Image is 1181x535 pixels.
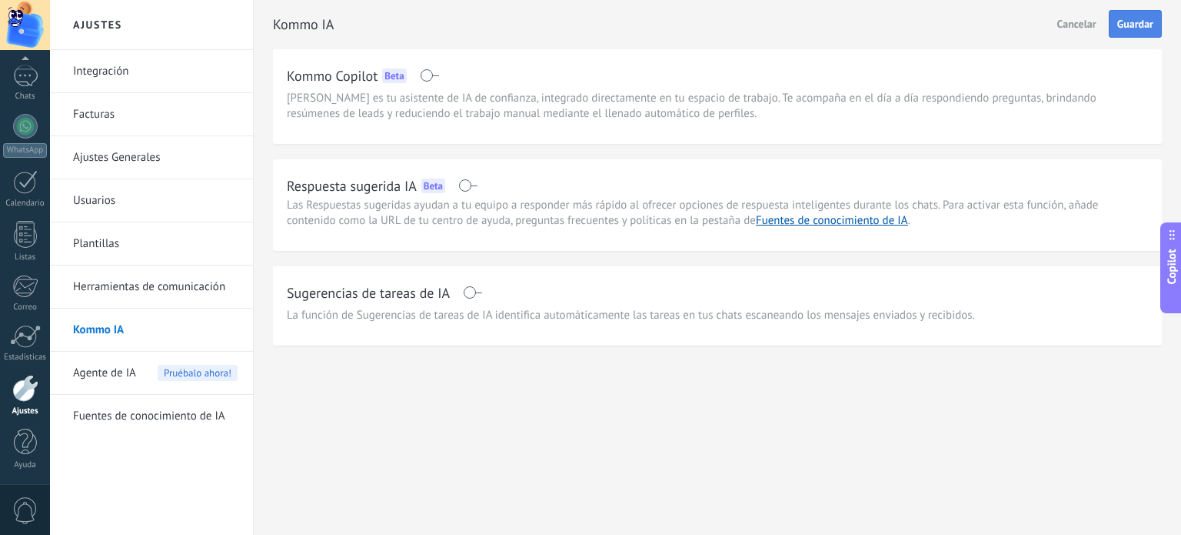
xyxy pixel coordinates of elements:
[3,406,48,416] div: Ajustes
[3,460,48,470] div: Ayuda
[1057,18,1096,29] span: Cancelar
[287,283,450,303] h2: Sugerencias de tareas de IA
[73,136,238,179] a: Ajustes Generales
[73,395,238,438] a: Fuentes de conocimiento de IA
[50,222,253,266] li: Plantillas
[50,309,253,352] li: Kommo IA
[3,199,48,209] div: Calendario
[3,353,48,363] div: Estadísticas
[73,352,238,395] a: Agente de IAPruébalo ahora!
[756,213,908,228] a: Fuentes de conocimiento de IA
[50,93,253,136] li: Facturas
[50,352,253,395] li: Agente de IA
[73,352,136,395] span: Agente de IA
[1164,249,1179,284] span: Copilot
[73,309,238,352] a: Kommo IA
[50,266,253,309] li: Herramientas de comunicación
[73,266,238,309] a: Herramientas de comunicación
[287,91,1148,122] span: [PERSON_NAME] es tu asistente de IA de confianza, integrado directamente en tu espacio de trabajo...
[50,136,253,179] li: Ajustes Generales
[1050,12,1103,35] button: Cancelar
[3,303,48,313] div: Correo
[50,179,253,222] li: Usuarios
[421,179,445,193] div: Beta
[382,69,406,83] div: Beta
[287,198,1098,228] span: Las Respuestas sugeridas ayudan a tu equipo a responder más rápido al ofrecer opciones de respues...
[73,93,238,136] a: Facturas
[3,92,48,102] div: Chats
[50,50,253,93] li: Integración
[73,222,238,266] a: Plantillas
[287,308,975,323] span: La función de Sugerencias de tareas de IA identifica automáticamente las tareas en tus chats esca...
[287,66,378,85] h2: Kommo Copilot
[3,252,48,262] div: Listas
[3,143,47,158] div: WhatsApp
[1117,18,1153,29] span: Guardar
[73,179,238,222] a: Usuarios
[73,50,238,93] a: Integración
[273,9,1050,40] h2: Kommo IA
[287,176,417,196] h2: Respuesta sugerida IA
[50,395,253,437] li: Fuentes de conocimiento de IA
[1109,10,1162,38] button: Guardar
[158,365,238,381] span: Pruébalo ahora!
